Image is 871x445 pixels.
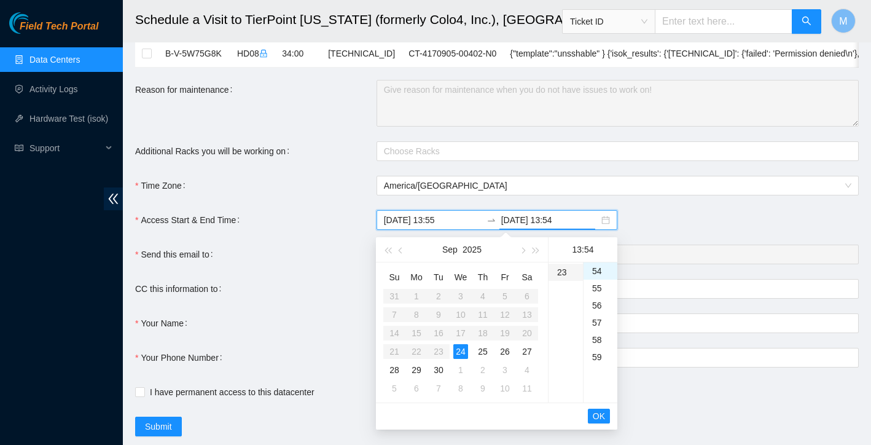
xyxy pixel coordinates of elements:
span: OK [593,409,605,423]
th: Mo [405,267,428,287]
span: America/Chicago [384,176,851,195]
div: 8 [453,381,468,396]
button: 2025 [463,237,482,262]
button: Sep [442,237,458,262]
a: Activity Logs [29,84,78,94]
input: Enter text here... [655,9,792,34]
div: 27 [520,344,534,359]
th: Fr [494,267,516,287]
a: Data Centers [29,55,80,65]
label: Your Name [135,313,192,333]
td: 2025-09-27 [516,342,538,361]
div: 6 [409,381,424,396]
span: Ticket ID [570,12,647,31]
td: 2025-10-10 [494,379,516,398]
span: search [802,16,811,28]
div: 24 [453,344,468,359]
td: 2025-10-09 [472,379,494,398]
span: Submit [145,420,172,433]
label: Your Phone Number [135,348,227,368]
div: 13:54 [553,237,612,262]
div: 26 [498,344,512,359]
td: 2025-09-25 [472,342,494,361]
span: double-left [104,187,123,210]
div: 30 [431,363,446,377]
td: 2025-10-01 [450,361,472,379]
div: 29 [409,363,424,377]
button: search [792,9,821,34]
button: M [831,9,856,33]
label: Reason for maintenance [135,80,237,100]
div: 11 [520,381,534,396]
span: lock [259,49,268,58]
div: 28 [387,363,402,377]
button: Submit [135,417,182,436]
div: 57 [584,314,617,331]
td: 2025-10-07 [428,379,450,398]
td: 2025-09-30 [428,361,450,379]
td: B-V-5W75G8K [158,40,230,68]
div: 56 [584,297,617,314]
td: 2025-10-03 [494,361,516,379]
th: We [450,267,472,287]
div: 23 [549,264,583,281]
div: 4 [520,363,534,377]
textarea: Reason for maintenance [377,80,859,127]
th: Tu [428,267,450,287]
th: Th [472,267,494,287]
td: 2025-09-24 [450,342,472,361]
span: Support [29,136,102,160]
span: swap-right [486,215,496,225]
label: Time Zone [135,176,190,195]
td: HD08 [230,40,275,68]
th: Su [383,267,405,287]
div: 58 [584,331,617,349]
label: Access Start & End Time [135,210,244,230]
td: 2025-10-05 [383,379,405,398]
div: 9 [475,381,490,396]
a: Hardware Test (isok) [29,114,108,124]
button: OK [588,409,610,423]
span: Field Tech Portal [20,21,98,33]
img: Akamai Technologies [9,12,62,34]
input: Your Name [377,313,859,333]
td: 2025-10-11 [516,379,538,398]
span: I have permanent access to this datacenter [145,385,319,399]
div: 2 [475,363,490,377]
td: [TECHNICAL_ID] [321,40,402,68]
div: 25 [475,344,490,359]
a: Akamai TechnologiesField Tech Portal [9,22,98,38]
span: to [486,215,496,225]
td: 34:00 [275,40,321,68]
div: 3 [498,363,512,377]
div: 59 [584,349,617,366]
td: 2025-10-04 [516,361,538,379]
span: read [15,144,23,152]
label: Additional Racks you will be working on [135,141,294,161]
th: Sa [516,267,538,287]
span: M [839,14,847,29]
div: 5 [387,381,402,396]
div: 55 [584,280,617,297]
div: 10 [498,381,512,396]
td: 2025-10-02 [472,361,494,379]
input: Access Start & End Time [384,213,482,227]
td: 2025-09-29 [405,361,428,379]
label: Send this email to [135,245,218,264]
td: 2025-10-08 [450,379,472,398]
input: Your Phone Number [377,348,859,368]
td: 2025-09-28 [383,361,405,379]
td: CT-4170905-00402-N0 [402,40,503,68]
div: 1 [453,363,468,377]
div: 7 [431,381,446,396]
td: 2025-09-26 [494,342,516,361]
td: 2025-10-06 [405,379,428,398]
div: 54 [584,262,617,280]
input: End date [501,213,599,227]
label: CC this information to [135,279,227,299]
